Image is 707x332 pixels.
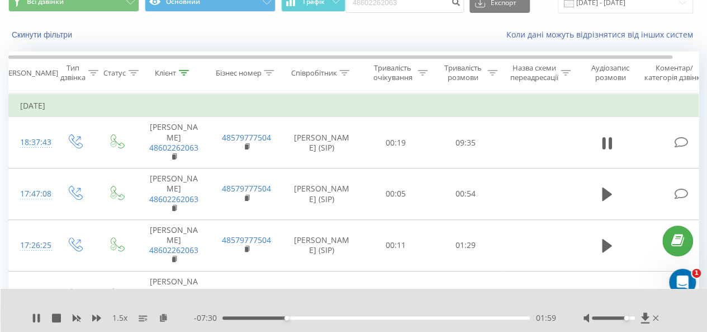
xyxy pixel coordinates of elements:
div: [PERSON_NAME] [2,68,58,78]
div: Аудіозапис розмови [583,63,637,82]
td: [PERSON_NAME] (SIP) [283,169,361,220]
td: 09:35 [431,117,501,169]
div: 17:47:08 [20,183,42,205]
td: 00:11 [361,219,431,271]
a: 48602262063 [149,194,198,204]
div: Коментар/категорія дзвінка [642,63,707,82]
td: [PERSON_NAME] [137,219,210,271]
span: 1 [692,269,701,278]
div: Тривалість очікування [371,63,415,82]
div: 18:37:43 [20,132,42,153]
td: [PERSON_NAME] [137,271,210,322]
td: [PERSON_NAME] [137,169,210,220]
span: 1.5 x [112,312,127,324]
iframe: Intercom live chat [669,269,696,296]
td: 01:29 [431,219,501,271]
a: 48579777504 [222,132,271,143]
div: Статус [103,68,126,78]
a: 48602262063 [149,142,198,153]
td: [PERSON_NAME] [137,117,210,169]
div: Тип дзвінка [60,63,86,82]
button: Скинути фільтри [8,30,78,40]
td: [PERSON_NAME] (SIP) [283,117,361,169]
td: 00:07 [361,271,431,322]
div: Назва схеми переадресації [510,63,558,82]
td: 00:19 [361,117,431,169]
a: 48602262063 [149,245,198,255]
td: 00:05 [361,169,431,220]
td: 00:37 [431,271,501,322]
div: Тривалість розмови [440,63,485,82]
span: 01:59 [535,312,556,324]
a: 48579777504 [222,235,271,245]
td: [PERSON_NAME] (SIP) [283,219,361,271]
span: - 07:30 [194,312,222,324]
a: Коли дані можуть відрізнятися вiд інших систем [506,29,699,40]
div: Співробітник [291,68,336,78]
td: 00:54 [431,169,501,220]
a: 48579777504 [222,183,271,194]
div: Клієнт [155,68,176,78]
div: Accessibility label [624,316,629,320]
div: 17:26:25 [20,235,42,256]
a: 48579777504 [222,286,271,297]
div: Accessibility label [284,316,289,320]
td: [PERSON_NAME] (SIP) [283,271,361,322]
div: Бізнес номер [215,68,261,78]
div: 11:28:05 [20,286,42,307]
